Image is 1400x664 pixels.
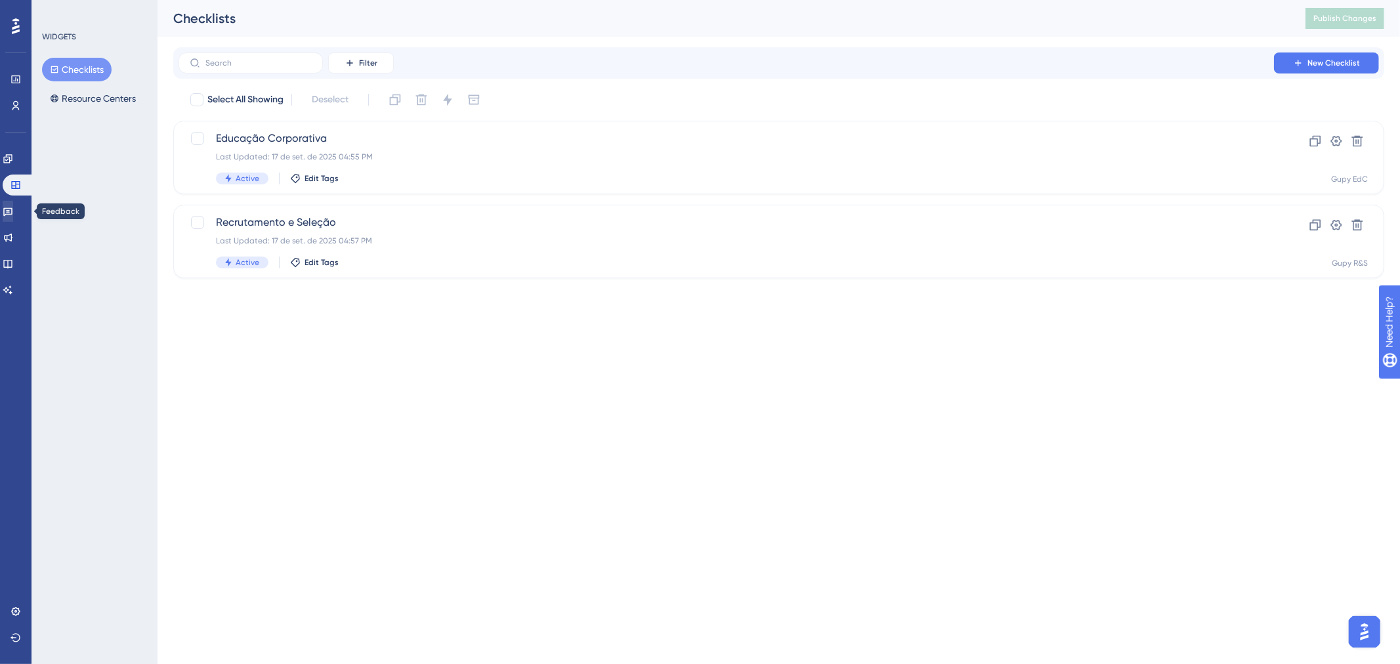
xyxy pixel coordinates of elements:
span: Edit Tags [305,173,339,184]
button: Edit Tags [290,173,339,184]
button: Resource Centers [42,87,144,110]
span: Active [236,257,259,268]
span: Deselect [312,92,349,108]
button: Checklists [42,58,112,81]
span: Need Help? [31,3,82,19]
button: Deselect [300,88,360,112]
button: New Checklist [1274,52,1379,73]
iframe: UserGuiding AI Assistant Launcher [1345,612,1384,652]
span: Publish Changes [1313,13,1376,24]
button: Filter [328,52,394,73]
div: Gupy EdC [1331,174,1368,184]
button: Edit Tags [290,257,339,268]
div: Checklists [173,9,1273,28]
div: Gupy R&S [1332,258,1368,268]
span: Educação Corporativa [216,131,1237,146]
span: Recrutamento e Seleção [216,215,1237,230]
button: Publish Changes [1305,8,1384,29]
input: Search [205,58,312,68]
span: New Checklist [1307,58,1360,68]
span: Edit Tags [305,257,339,268]
div: Last Updated: 17 de set. de 2025 04:55 PM [216,152,1237,162]
span: Active [236,173,259,184]
div: Last Updated: 17 de set. de 2025 04:57 PM [216,236,1237,246]
span: Select All Showing [207,92,284,108]
span: Filter [359,58,377,68]
div: WIDGETS [42,31,76,42]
